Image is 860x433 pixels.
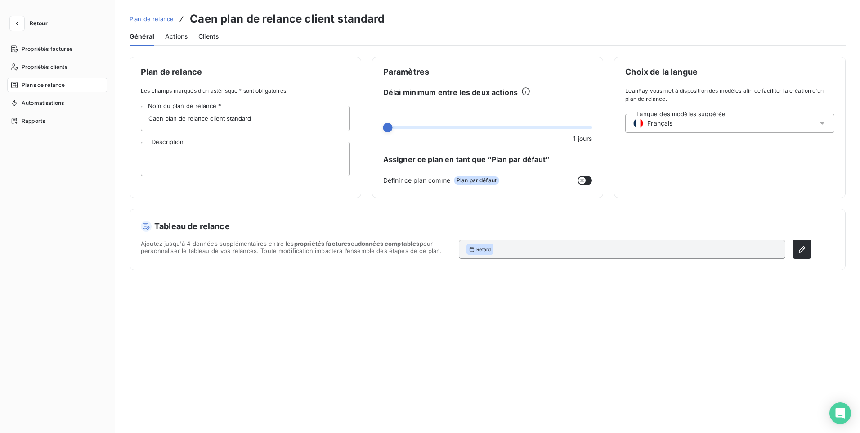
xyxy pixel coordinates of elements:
[22,117,45,125] span: Rapports
[383,154,592,165] span: Assigner ce plan en tant que “Plan par défaut”
[22,99,64,107] span: Automatisations
[141,68,350,76] span: Plan de relance
[625,87,834,103] span: LeanPay vous met à disposition des modèles afin de faciliter la création d’un plan de relance.
[141,220,811,233] h5: Tableau de relance
[141,87,350,95] span: Les champs marqués d’un astérisque * sont obligatoires.
[476,246,491,253] span: Retard
[358,240,420,247] span: données comptables
[829,402,851,424] div: Open Intercom Messenger
[647,119,672,128] span: Français
[22,63,67,71] span: Propriétés clients
[7,16,55,31] button: Retour
[30,21,48,26] span: Retour
[294,240,351,247] span: propriétés factures
[198,32,219,41] span: Clients
[7,60,107,74] a: Propriétés clients
[383,87,518,98] span: Délai minimum entre les deux actions
[141,106,350,131] input: placeholder
[165,32,188,41] span: Actions
[130,15,174,23] span: Plan de relance
[130,32,154,41] span: Général
[141,240,452,259] span: Ajoutez jusqu'à 4 données supplémentaires entre les ou pour personnaliser le tableau de vos relan...
[7,96,107,110] a: Automatisations
[383,176,450,185] span: Définir ce plan comme
[7,114,107,128] a: Rapports
[454,176,499,185] span: Plan par défaut
[7,78,107,92] a: Plans de relance
[625,68,834,76] span: Choix de la langue
[383,68,592,76] span: Paramètres
[7,42,107,56] a: Propriétés factures
[22,45,72,53] span: Propriétés factures
[22,81,65,89] span: Plans de relance
[130,14,174,23] a: Plan de relance
[190,11,385,27] h3: Caen plan de relance client standard
[573,134,592,143] span: 1 jours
